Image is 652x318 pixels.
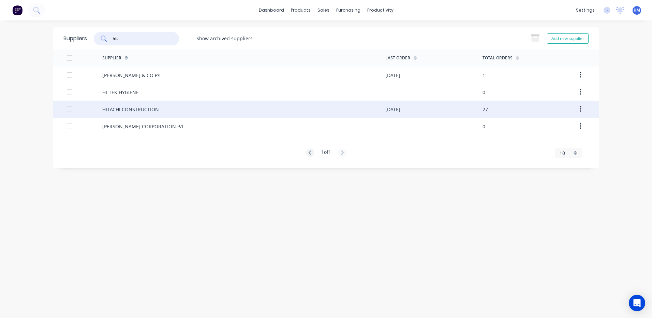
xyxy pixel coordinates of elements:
[385,106,400,113] div: [DATE]
[102,89,139,96] div: HI-TEK HYGIENE
[63,34,87,43] div: Suppliers
[385,55,410,61] div: Last Order
[547,33,589,44] button: Add new supplier
[102,106,159,113] div: HITACHI CONSTRUCTION
[385,72,400,79] div: [DATE]
[255,5,287,15] a: dashboard
[102,123,184,130] div: [PERSON_NAME] CORPORATION P/L
[483,106,488,113] div: 27
[196,35,253,42] div: Show archived suppliers
[314,5,333,15] div: sales
[333,5,364,15] div: purchasing
[102,72,162,79] div: [PERSON_NAME] & CO P/L
[12,5,23,15] img: Factory
[483,123,485,130] div: 0
[560,149,565,157] span: 10
[629,295,645,311] div: Open Intercom Messenger
[321,148,331,158] div: 1 of 1
[102,55,121,61] div: Supplier
[112,35,168,42] input: Search suppliers...
[483,72,485,79] div: 1
[287,5,314,15] div: products
[483,89,485,96] div: 0
[573,5,598,15] div: settings
[483,55,513,61] div: Total Orders
[364,5,397,15] div: productivity
[634,7,640,13] span: KM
